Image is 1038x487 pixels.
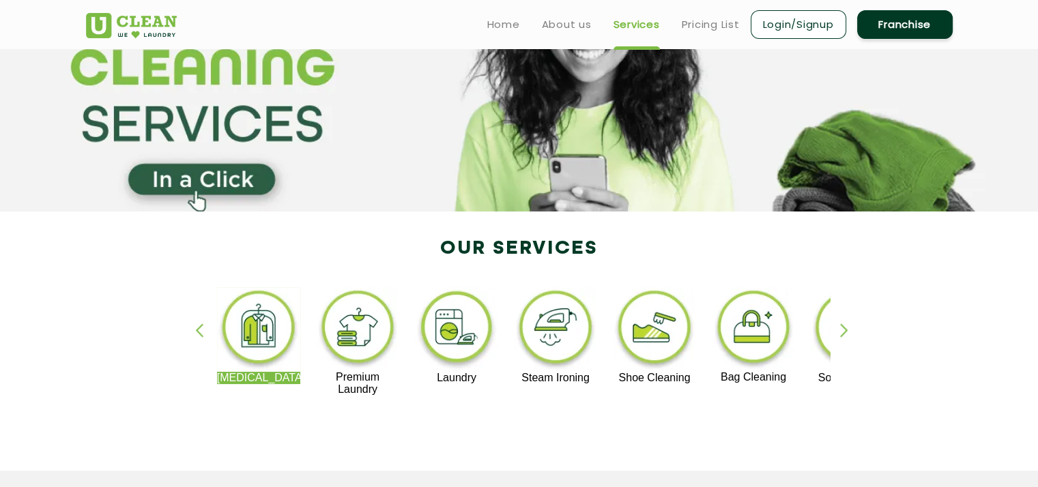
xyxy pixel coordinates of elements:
[857,10,953,39] a: Franchise
[415,372,499,384] p: Laundry
[751,10,846,39] a: Login/Signup
[614,16,660,33] a: Services
[810,372,894,384] p: Sofa Cleaning
[514,287,598,372] img: steam_ironing_11zon.webp
[810,287,894,372] img: sofa_cleaning_11zon.webp
[316,371,400,396] p: Premium Laundry
[613,372,697,384] p: Shoe Cleaning
[415,287,499,372] img: laundry_cleaning_11zon.webp
[542,16,592,33] a: About us
[217,372,301,384] p: [MEDICAL_DATA]
[86,13,177,38] img: UClean Laundry and Dry Cleaning
[682,16,740,33] a: Pricing List
[217,287,301,372] img: dry_cleaning_11zon.webp
[712,287,796,371] img: bag_cleaning_11zon.webp
[316,287,400,371] img: premium_laundry_cleaning_11zon.webp
[712,371,796,383] p: Bag Cleaning
[514,372,598,384] p: Steam Ironing
[613,287,697,372] img: shoe_cleaning_11zon.webp
[487,16,520,33] a: Home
